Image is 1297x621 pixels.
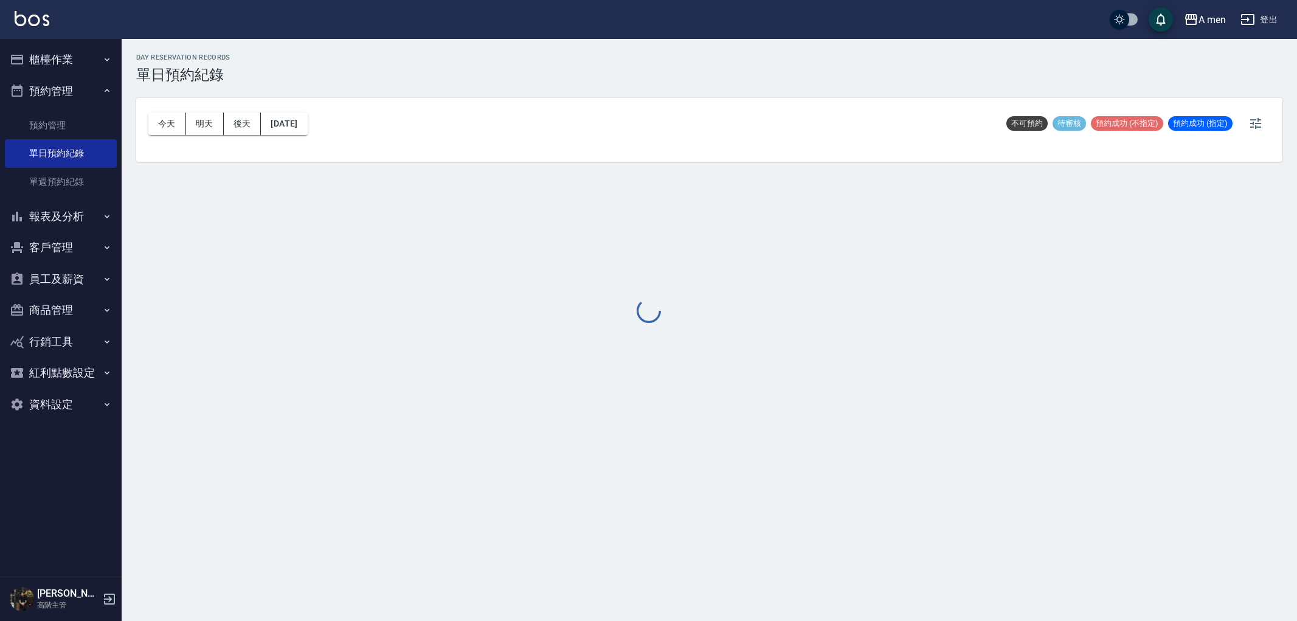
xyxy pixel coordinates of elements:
[1179,7,1231,32] button: A men
[1198,12,1226,27] div: A men
[10,587,34,611] img: Person
[5,75,117,107] button: 預約管理
[37,600,99,611] p: 高階主管
[37,588,99,600] h5: [PERSON_NAME]
[5,111,117,139] a: 預約管理
[5,139,117,167] a: 單日預約紀錄
[5,326,117,358] button: 行銷工具
[1149,7,1173,32] button: save
[5,44,117,75] button: 櫃檯作業
[5,232,117,263] button: 客戶管理
[5,201,117,232] button: 報表及分析
[5,294,117,326] button: 商品管理
[5,263,117,295] button: 員工及薪資
[5,168,117,196] a: 單週預約紀錄
[15,11,49,26] img: Logo
[1236,9,1282,31] button: 登出
[5,389,117,420] button: 資料設定
[5,357,117,389] button: 紅利點數設定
